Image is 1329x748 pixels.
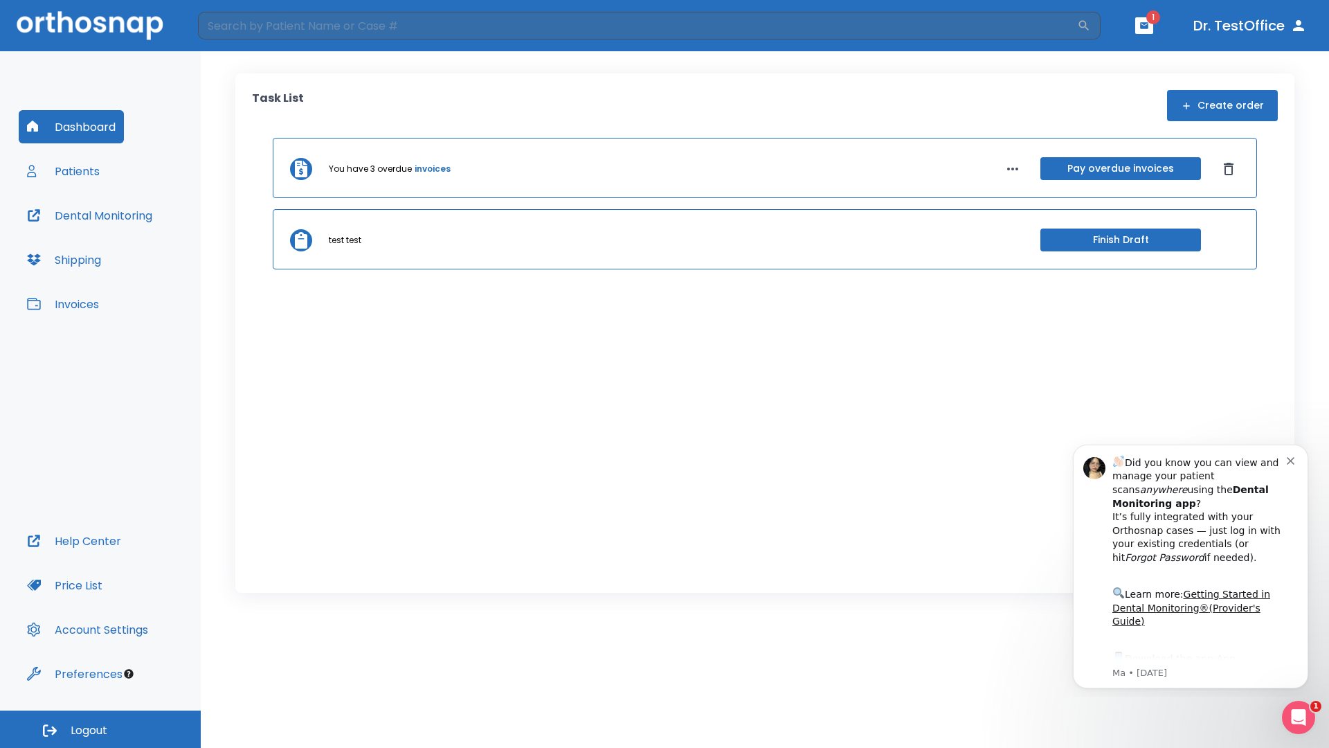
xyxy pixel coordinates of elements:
[19,613,156,646] button: Account Settings
[329,163,412,175] p: You have 3 overdue
[1040,229,1201,251] button: Finish Draft
[19,569,111,602] button: Price List
[19,110,124,143] button: Dashboard
[235,21,246,33] button: Dismiss notification
[17,11,163,39] img: Orthosnap
[1188,13,1312,38] button: Dr. TestOffice
[1310,701,1321,712] span: 1
[60,217,235,288] div: Download the app: | ​ Let us know if you need help getting started!
[198,12,1077,39] input: Search by Patient Name or Case #
[60,235,235,247] p: Message from Ma, sent 7w ago
[19,657,131,691] button: Preferences
[415,163,451,175] a: invoices
[252,90,304,121] p: Task List
[1218,158,1240,180] button: Dismiss
[19,154,108,188] button: Patients
[1146,10,1160,24] span: 1
[19,199,161,232] button: Dental Monitoring
[1167,90,1278,121] button: Create order
[329,234,361,247] p: test test
[19,524,129,558] button: Help Center
[60,221,183,246] a: App Store
[1040,157,1201,180] button: Pay overdue invoices
[19,287,107,321] button: Invoices
[1282,701,1315,734] iframe: Intercom live chat
[71,723,107,738] span: Logout
[19,243,109,276] button: Shipping
[123,668,135,680] div: Tooltip anchor
[1052,432,1329,697] iframe: Intercom notifications message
